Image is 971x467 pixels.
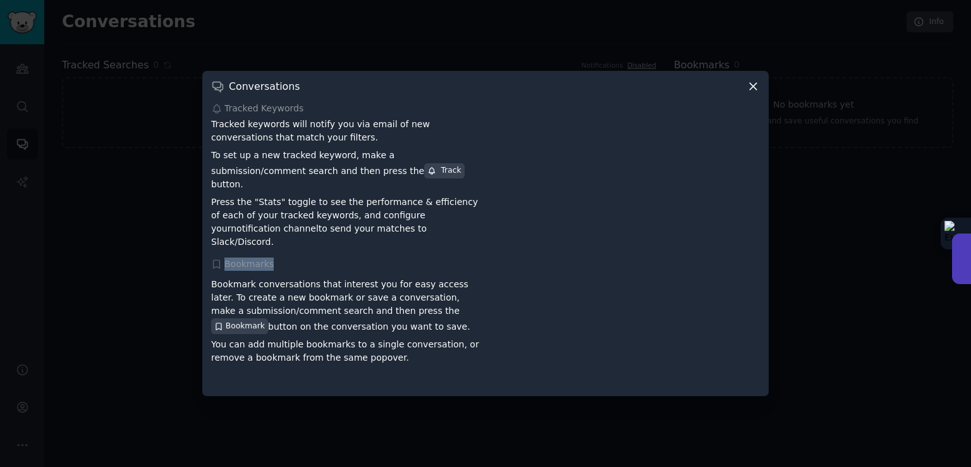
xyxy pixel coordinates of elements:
[211,278,481,333] p: Bookmark conversations that interest you for easy access later. To create a new bookmark or save ...
[944,221,967,246] img: Extension Icon
[211,149,481,191] p: To set up a new tracked keyword, make a submission/comment search and then press the button.
[211,118,481,144] p: Tracked keywords will notify you via email of new conversations that match your filters.
[231,223,319,233] a: notification channel
[226,321,265,332] span: Bookmark
[427,165,461,177] div: Track
[490,273,760,387] iframe: YouTube video player
[211,102,760,115] div: Tracked Keywords
[211,196,481,249] p: Press the "Stats" toggle to see the performance & efficiency of each of your tracked keywords, an...
[490,118,760,232] iframe: YouTube video player
[211,338,481,364] p: You can add multiple bookmarks to a single conversation, or remove a bookmark from the same popover.
[229,80,300,93] h3: Conversations
[211,258,760,271] div: Bookmarks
